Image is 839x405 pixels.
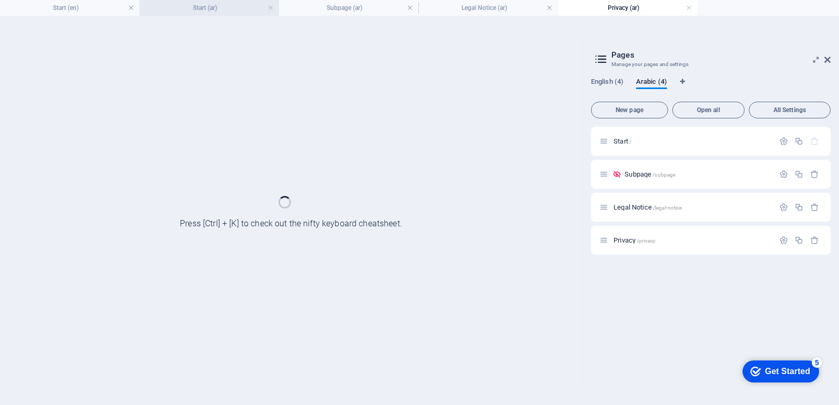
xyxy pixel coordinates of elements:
[610,237,774,244] div: Privacy/privacy
[614,203,682,211] span: Click to open page
[8,5,85,27] div: Get Started 5 items remaining, 0% complete
[636,75,667,90] span: Arabic (4)
[418,2,558,14] h4: Legal Notice (ar)
[754,107,826,113] span: All Settings
[672,102,745,118] button: Open all
[794,236,803,245] div: Duplicate
[779,137,788,146] div: Settings
[611,50,831,60] h2: Pages
[596,107,663,113] span: New page
[677,107,740,113] span: Open all
[779,236,788,245] div: Settings
[779,170,788,179] div: Settings
[591,78,831,97] div: Language Tabs
[614,137,631,145] span: Click to open page
[625,170,675,178] span: Click to open page
[637,238,655,244] span: /privacy
[794,203,803,212] div: Duplicate
[279,2,418,14] h4: Subpage (ar)
[810,236,819,245] div: Remove
[31,12,76,21] div: Get Started
[621,171,774,178] div: Subpage/subpage
[591,102,668,118] button: New page
[779,203,788,212] div: Settings
[810,203,819,212] div: Remove
[810,137,819,146] div: The startpage cannot be deleted
[610,204,774,211] div: Legal Notice/legal-notice
[794,170,803,179] div: Duplicate
[629,139,631,145] span: /
[610,138,774,145] div: Start/
[810,170,819,179] div: Remove
[139,2,279,14] h4: Start (ar)
[558,2,697,14] h4: Privacy (ar)
[794,137,803,146] div: Duplicate
[652,172,675,178] span: /subpage
[78,2,88,13] div: 5
[611,60,810,69] h3: Manage your pages and settings
[653,205,682,211] span: /legal-notice
[591,75,623,90] span: English (4)
[614,236,655,244] span: Click to open page
[749,102,831,118] button: All Settings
